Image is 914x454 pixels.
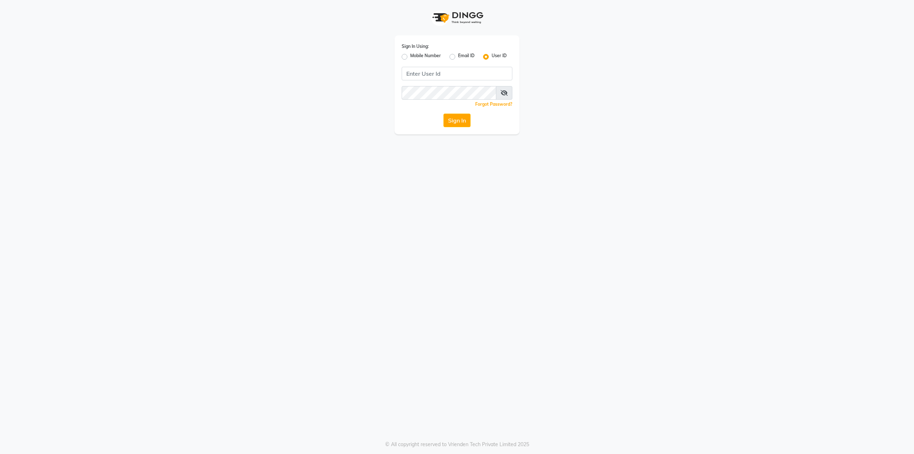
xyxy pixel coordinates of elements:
label: Sign In Using: [402,43,429,50]
label: Mobile Number [410,53,441,61]
input: Username [402,67,512,80]
input: Username [402,86,496,100]
label: Email ID [458,53,474,61]
a: Forgot Password? [475,101,512,107]
button: Sign In [443,114,471,127]
label: User ID [492,53,507,61]
img: logo1.svg [428,7,486,28]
